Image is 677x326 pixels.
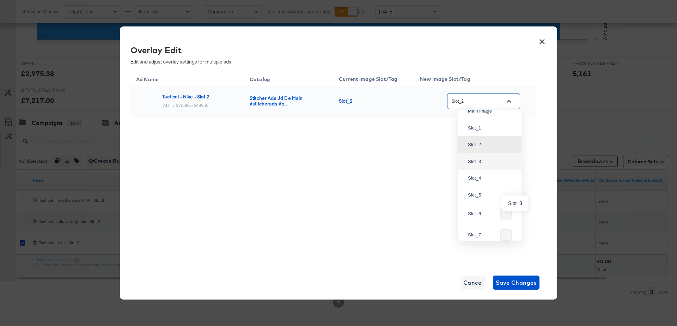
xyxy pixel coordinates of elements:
div: Slot_4 [468,175,508,182]
div: AD ID: 6733861648950 [163,102,209,108]
th: New Image Slot/Tag [414,70,536,86]
div: Slot_6 [468,210,498,217]
div: Slot_2 [339,98,406,104]
button: Cancel [461,276,486,290]
button: × [536,34,548,46]
div: Slot_1 [468,125,508,132]
div: Slot_7 [468,231,498,239]
span: Catalog [250,76,279,83]
div: Main image [468,108,508,115]
div: Tactical - Nike - Slot 2 [162,94,209,99]
div: Slot_3 [468,158,508,165]
button: Close [504,96,514,107]
button: Save Changes [493,276,540,290]
span: Cancel [463,278,483,288]
th: Current Image Slot/Tag [333,70,414,86]
div: Slot_5 [468,192,508,199]
div: Stitcher Ads Jd De Main #stitcherads #p... [250,95,325,107]
div: Overlay Edit [130,44,531,56]
span: Ad Name [136,76,168,83]
div: Edit and adjust overlay settings for multiple ads [130,44,531,65]
div: Slot_2 [468,141,508,148]
span: Save Changes [496,278,537,288]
